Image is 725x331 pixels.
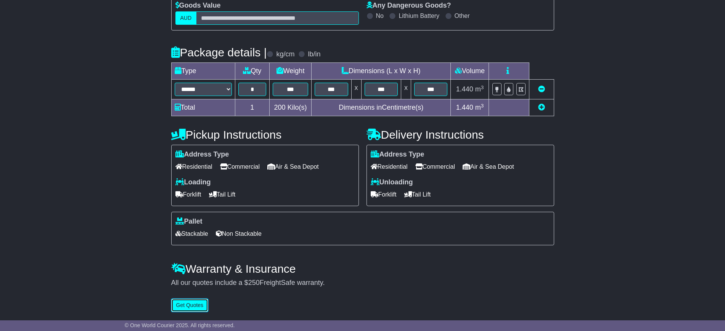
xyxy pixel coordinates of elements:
[371,161,408,173] span: Residential
[401,80,411,99] td: x
[171,46,267,59] h4: Package details |
[270,99,312,116] td: Kilo(s)
[538,104,545,111] a: Add new item
[376,12,384,19] label: No
[371,150,424,159] label: Address Type
[220,161,260,173] span: Commercial
[125,322,235,328] span: © One World Courier 2025. All rights reserved.
[399,12,439,19] label: Lithium Battery
[455,12,470,19] label: Other
[171,299,209,312] button: Get Quotes
[175,150,229,159] label: Address Type
[270,63,312,80] td: Weight
[367,2,451,10] label: Any Dangerous Goods?
[175,217,203,226] label: Pallet
[235,63,270,80] td: Qty
[463,161,514,173] span: Air & Sea Depot
[274,104,286,111] span: 200
[475,85,484,93] span: m
[351,80,361,99] td: x
[404,189,431,200] span: Tail Lift
[415,161,455,173] span: Commercial
[456,104,473,111] span: 1.440
[216,228,262,240] span: Non Stackable
[276,50,294,59] label: kg/cm
[451,63,489,80] td: Volume
[171,128,359,141] h4: Pickup Instructions
[209,189,236,200] span: Tail Lift
[267,161,319,173] span: Air & Sea Depot
[312,63,451,80] td: Dimensions (L x W x H)
[171,279,554,287] div: All our quotes include a $ FreightSafe warranty.
[171,99,235,116] td: Total
[175,2,221,10] label: Goods Value
[248,279,260,286] span: 250
[171,262,554,275] h4: Warranty & Insurance
[312,99,451,116] td: Dimensions in Centimetre(s)
[175,161,212,173] span: Residential
[371,178,413,187] label: Unloading
[481,85,484,90] sup: 3
[175,11,197,25] label: AUD
[235,99,270,116] td: 1
[538,85,545,93] a: Remove this item
[371,189,397,200] span: Forklift
[175,189,201,200] span: Forklift
[175,228,208,240] span: Stackable
[456,85,473,93] span: 1.440
[367,128,554,141] h4: Delivery Instructions
[175,178,211,187] label: Loading
[481,103,484,109] sup: 3
[475,104,484,111] span: m
[171,63,235,80] td: Type
[308,50,320,59] label: lb/in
